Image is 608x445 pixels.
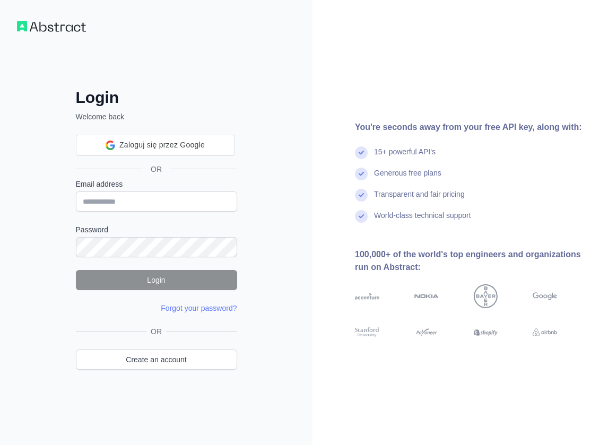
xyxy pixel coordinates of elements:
img: check mark [355,210,368,223]
div: 100,000+ of the world's top engineers and organizations run on Abstract: [355,248,591,274]
div: Zaloguj się przez Google [76,135,235,156]
div: Generous free plans [374,168,441,189]
img: check mark [355,146,368,159]
img: check mark [355,189,368,202]
div: 15+ powerful API's [374,146,436,168]
span: Zaloguj się przez Google [119,139,205,151]
img: google [533,284,557,309]
label: Email address [76,179,237,189]
img: payoneer [414,326,439,338]
div: World-class technical support [374,210,471,231]
img: nokia [414,284,439,309]
img: Workflow [17,21,86,32]
img: check mark [355,168,368,180]
img: bayer [474,284,498,309]
img: airbnb [533,326,557,338]
a: Create an account [76,350,237,370]
img: accenture [355,284,379,309]
img: shopify [474,326,498,338]
h2: Login [76,88,237,107]
div: You're seconds away from your free API key, along with: [355,121,591,134]
span: OR [142,164,170,174]
div: Transparent and fair pricing [374,189,465,210]
img: stanford university [355,326,379,338]
span: OR [146,326,166,337]
p: Welcome back [76,111,237,122]
button: Login [76,270,237,290]
label: Password [76,224,237,235]
a: Forgot your password? [161,304,237,312]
